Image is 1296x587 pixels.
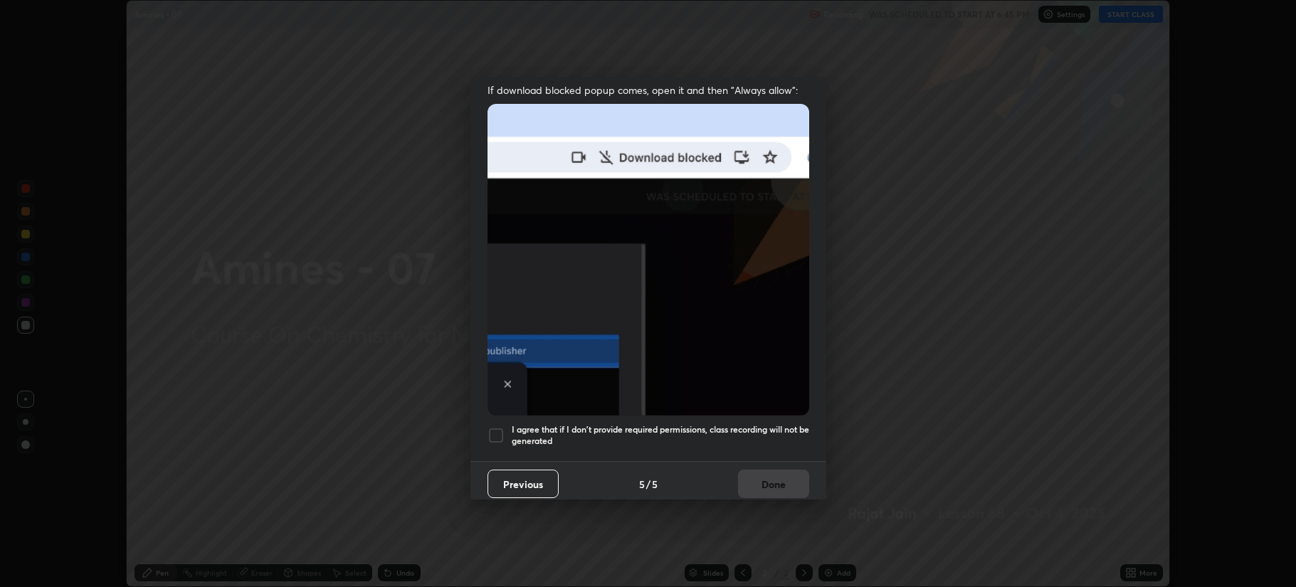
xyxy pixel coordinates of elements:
h5: I agree that if I don't provide required permissions, class recording will not be generated [512,424,809,446]
span: If download blocked popup comes, open it and then "Always allow": [488,83,809,97]
button: Previous [488,470,559,498]
img: downloads-permission-blocked.gif [488,104,809,415]
h4: / [646,477,650,492]
h4: 5 [639,477,645,492]
h4: 5 [652,477,658,492]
